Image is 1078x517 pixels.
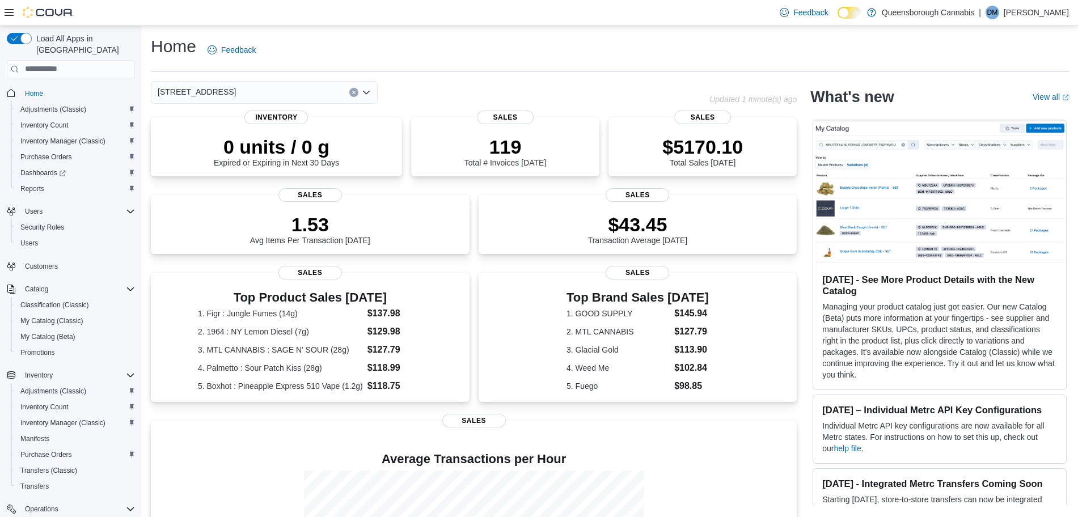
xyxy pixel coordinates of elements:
[2,367,139,383] button: Inventory
[16,103,135,116] span: Adjustments (Classic)
[567,308,670,319] dt: 1. GOOD SUPPLY
[20,300,89,310] span: Classification (Classic)
[25,285,48,294] span: Catalog
[20,450,72,459] span: Purchase Orders
[20,502,63,516] button: Operations
[20,152,72,162] span: Purchase Orders
[20,418,105,427] span: Inventory Manager (Classic)
[11,345,139,361] button: Promotions
[214,135,339,158] p: 0 units / 0 g
[11,297,139,313] button: Classification (Classic)
[151,35,196,58] h1: Home
[709,95,797,104] p: Updated 1 minute(s) ago
[588,213,688,236] p: $43.45
[20,332,75,341] span: My Catalog (Beta)
[25,262,58,271] span: Customers
[32,33,135,56] span: Load All Apps in [GEOGRAPHIC_DATA]
[11,165,139,181] a: Dashboards
[25,505,58,514] span: Operations
[214,135,339,167] div: Expired or Expiring in Next 30 Days
[20,348,55,357] span: Promotions
[11,399,139,415] button: Inventory Count
[2,204,139,219] button: Users
[20,434,49,443] span: Manifests
[674,307,709,320] dd: $145.94
[822,478,1057,489] h3: [DATE] - Integrated Metrc Transfers Coming Soon
[16,464,82,477] a: Transfers (Classic)
[834,444,861,453] a: help file
[158,85,236,99] span: [STREET_ADDRESS]
[362,88,371,97] button: Open list of options
[198,344,363,355] dt: 3. MTL CANNABIS : SAGE N' SOUR (28g)
[674,343,709,357] dd: $113.90
[20,137,105,146] span: Inventory Manager (Classic)
[20,368,57,382] button: Inventory
[810,88,894,106] h2: What's new
[606,188,669,202] span: Sales
[16,346,60,359] a: Promotions
[2,281,139,297] button: Catalog
[16,103,91,116] a: Adjustments (Classic)
[674,111,731,124] span: Sales
[16,432,54,446] a: Manifests
[367,307,422,320] dd: $137.98
[20,387,86,396] span: Adjustments (Classic)
[20,402,69,412] span: Inventory Count
[11,447,139,463] button: Purchase Orders
[16,400,73,414] a: Inventory Count
[567,326,670,337] dt: 2. MTL CANNABIS
[16,118,135,132] span: Inventory Count
[16,236,43,250] a: Users
[20,223,64,232] span: Security Roles
[464,135,546,167] div: Total # Invoices [DATE]
[567,344,670,355] dt: 3. Glacial Gold
[16,298,135,312] span: Classification (Classic)
[25,89,43,98] span: Home
[367,379,422,393] dd: $118.75
[11,101,139,117] button: Adjustments (Classic)
[20,239,38,248] span: Users
[250,213,370,236] p: 1.53
[367,343,422,357] dd: $127.79
[464,135,546,158] p: 119
[11,383,139,399] button: Adjustments (Classic)
[20,282,53,296] button: Catalog
[979,6,981,19] p: |
[16,118,73,132] a: Inventory Count
[674,361,709,375] dd: $102.84
[986,6,999,19] div: Denise Meng
[16,448,77,461] a: Purchase Orders
[16,221,135,234] span: Security Roles
[2,85,139,101] button: Home
[775,1,832,24] a: Feedback
[11,149,139,165] button: Purchase Orders
[1033,92,1069,101] a: View allExternal link
[16,134,110,148] a: Inventory Manager (Classic)
[567,291,709,304] h3: Top Brand Sales [DATE]
[662,135,743,167] div: Total Sales [DATE]
[11,181,139,197] button: Reports
[16,384,91,398] a: Adjustments (Classic)
[588,213,688,245] div: Transaction Average [DATE]
[278,266,342,279] span: Sales
[367,325,422,338] dd: $129.98
[822,301,1057,380] p: Managing your product catalog just got easier. Our new Catalog (Beta) puts more information at yo...
[16,416,135,430] span: Inventory Manager (Classic)
[11,133,139,149] button: Inventory Manager (Classic)
[244,111,308,124] span: Inventory
[16,134,135,148] span: Inventory Manager (Classic)
[160,452,788,466] h4: Average Transactions per Hour
[20,105,86,114] span: Adjustments (Classic)
[16,166,135,180] span: Dashboards
[198,326,363,337] dt: 2. 1964 : NY Lemon Diesel (7g)
[16,298,94,312] a: Classification (Classic)
[16,480,53,493] a: Transfers
[20,86,135,100] span: Home
[20,282,135,296] span: Catalog
[20,259,135,273] span: Customers
[16,400,135,414] span: Inventory Count
[20,368,135,382] span: Inventory
[278,188,342,202] span: Sales
[20,205,135,218] span: Users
